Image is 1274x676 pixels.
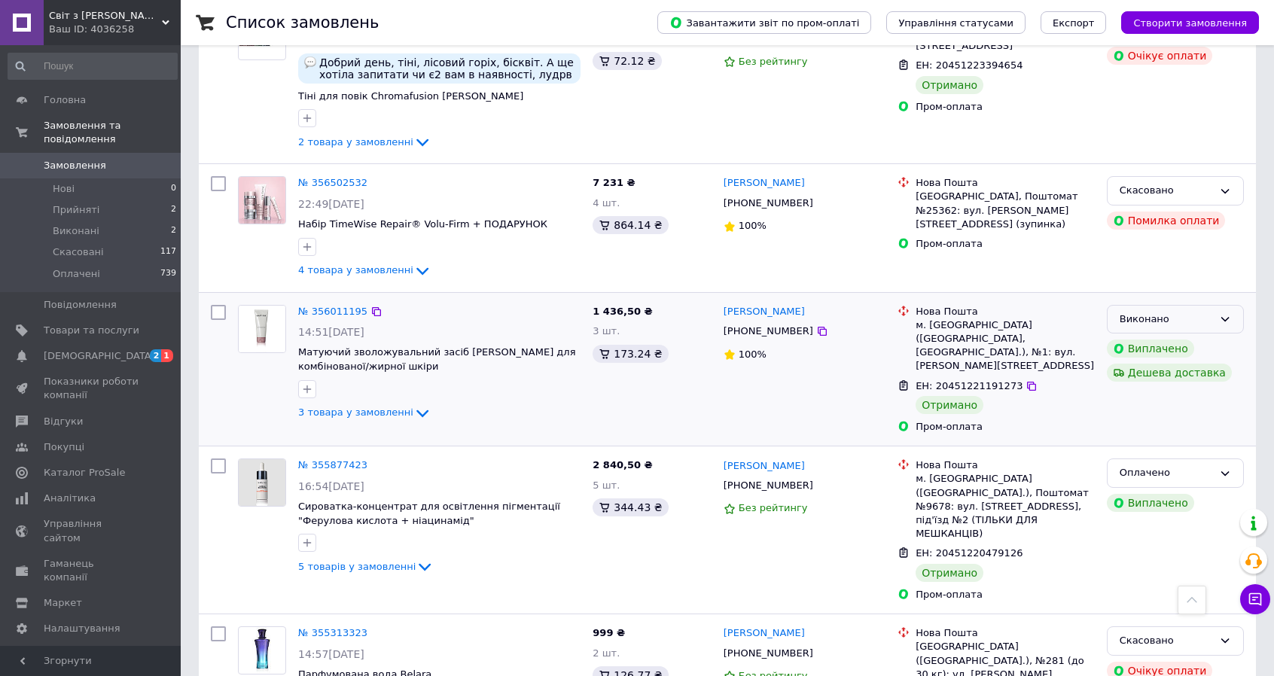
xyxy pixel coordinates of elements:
a: Сироватка-концентрат для освітлення пігментації "Ферулова кислота + ніацинамід" [298,501,560,526]
img: Фото товару [239,306,285,352]
span: [DEMOGRAPHIC_DATA] [44,349,155,363]
div: 72.12 ₴ [593,52,661,70]
span: 2 [171,203,176,217]
div: [GEOGRAPHIC_DATA], Поштомат №25362: вул. [PERSON_NAME][STREET_ADDRESS] (зупинка) [916,190,1095,231]
div: [PHONE_NUMBER] [721,193,816,213]
img: Фото товару [239,459,285,506]
div: Виплачено [1107,494,1194,512]
span: 100% [739,349,767,360]
a: № 356011195 [298,306,367,317]
div: Ваш ID: 4036258 [49,23,181,36]
a: № 355313323 [298,627,367,638]
span: 2 шт. [593,647,620,659]
div: Скасовано [1120,633,1213,649]
span: Товари та послуги [44,324,139,337]
div: Пром-оплата [916,237,1095,251]
span: 117 [160,245,176,259]
div: Скасовано [1120,183,1213,199]
a: Фото товару [238,176,286,224]
div: м. [GEOGRAPHIC_DATA] ([GEOGRAPHIC_DATA], [GEOGRAPHIC_DATA].), №1: вул. [PERSON_NAME][STREET_ADDRESS] [916,318,1095,373]
a: № 356502532 [298,177,367,188]
a: Фото товару [238,626,286,674]
span: 22:49[DATE] [298,198,364,210]
img: Фото товару [245,627,280,674]
input: Пошук [8,53,178,80]
span: Каталог ProSale [44,466,125,480]
button: Завантажити звіт по пром-оплаті [657,11,871,34]
span: Відгуки [44,415,83,428]
div: 344.43 ₴ [593,498,668,516]
span: Оплачені [53,267,100,281]
a: 3 товара у замовленні [298,407,431,418]
span: Скасовані [53,245,104,259]
span: 4 шт. [593,197,620,209]
div: [PHONE_NUMBER] [721,644,816,663]
span: 5 шт. [593,480,620,491]
span: 2 840,50 ₴ [593,459,652,470]
span: Аналітика [44,492,96,505]
span: 100% [739,220,767,231]
button: Створити замовлення [1121,11,1259,34]
button: Експорт [1041,11,1107,34]
a: Матуючий зволожувальний засіб [PERSON_NAME] для комбінованої/жирної шкіри [298,346,575,372]
span: 2 [171,224,176,238]
a: [PERSON_NAME] [724,626,805,641]
span: ЕН: 20451220479126 [916,547,1023,559]
a: Фото товару [238,305,286,353]
img: Фото товару [239,177,285,224]
span: 7 231 ₴ [593,177,635,188]
span: 739 [160,267,176,281]
span: Управління сайтом [44,517,139,544]
div: Пром-оплата [916,420,1095,434]
span: ЕН: 20451223394654 [916,59,1023,71]
a: [PERSON_NAME] [724,176,805,190]
span: Управління статусами [898,17,1013,29]
a: № 355877423 [298,459,367,470]
div: Дешева доставка [1107,364,1232,382]
span: Замовлення [44,159,106,172]
div: 864.14 ₴ [593,216,668,234]
span: Світ з Мері Кей [49,9,162,23]
span: Головна [44,93,86,107]
div: Оплачено [1120,465,1213,481]
span: Створити замовлення [1133,17,1247,29]
div: Отримано [916,564,983,582]
span: 14:51[DATE] [298,326,364,338]
div: Отримано [916,396,983,414]
a: Фото товару [238,458,286,507]
a: 4 товара у замовленні [298,264,431,276]
a: [PERSON_NAME] [724,459,805,474]
h1: Список замовлень [226,14,379,32]
span: Замовлення та повідомлення [44,119,181,146]
div: м. [GEOGRAPHIC_DATA] ([GEOGRAPHIC_DATA].), Поштомат №9678: вул. [STREET_ADDRESS], під'їзд №2 (ТІЛ... [916,472,1095,540]
span: Завантажити звіт по пром-оплаті [669,16,859,29]
span: 14:57[DATE] [298,648,364,660]
div: Нова Пошта [916,626,1095,640]
span: Прийняті [53,203,99,217]
span: Повідомлення [44,298,117,312]
span: Маркет [44,596,82,610]
span: Гаманець компанії [44,557,139,584]
a: Тіні для повік Chromafusion [PERSON_NAME] [298,90,523,102]
div: Пром-оплата [916,100,1095,114]
span: 2 [150,349,162,362]
span: 2 товара у замовленні [298,136,413,148]
a: 2 товара у замовленні [298,136,431,148]
img: :speech_balloon: [304,56,316,69]
button: Управління статусами [886,11,1026,34]
span: Виконані [53,224,99,238]
span: 3 товара у замовленні [298,407,413,418]
span: Налаштування [44,622,120,635]
div: Помилка оплати [1107,212,1226,230]
div: Нова Пошта [916,176,1095,190]
span: Набір TimeWise Repair® Volu-Firm + ПОДАРУНОК [298,218,547,230]
span: 1 [161,349,173,362]
span: 16:54[DATE] [298,480,364,492]
div: Нова Пошта [916,458,1095,472]
div: Виплачено [1107,340,1194,358]
div: 173.24 ₴ [593,345,668,363]
span: Без рейтингу [739,502,808,513]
